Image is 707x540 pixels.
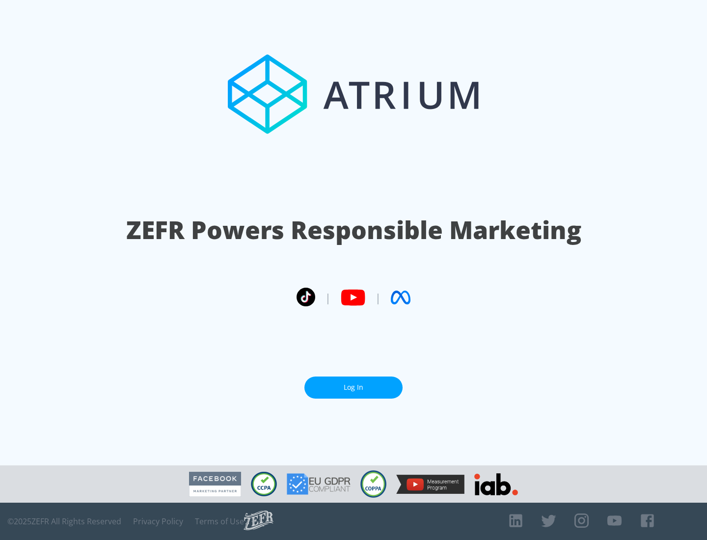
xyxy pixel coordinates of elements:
img: GDPR Compliant [287,473,351,495]
span: © 2025 ZEFR All Rights Reserved [7,516,121,526]
img: COPPA Compliant [360,470,386,498]
img: Facebook Marketing Partner [189,472,241,497]
a: Terms of Use [195,516,244,526]
span: | [325,290,331,305]
h1: ZEFR Powers Responsible Marketing [126,213,581,247]
img: IAB [474,473,518,495]
a: Log In [304,377,403,399]
img: YouTube Measurement Program [396,475,464,494]
span: | [375,290,381,305]
img: CCPA Compliant [251,472,277,496]
a: Privacy Policy [133,516,183,526]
